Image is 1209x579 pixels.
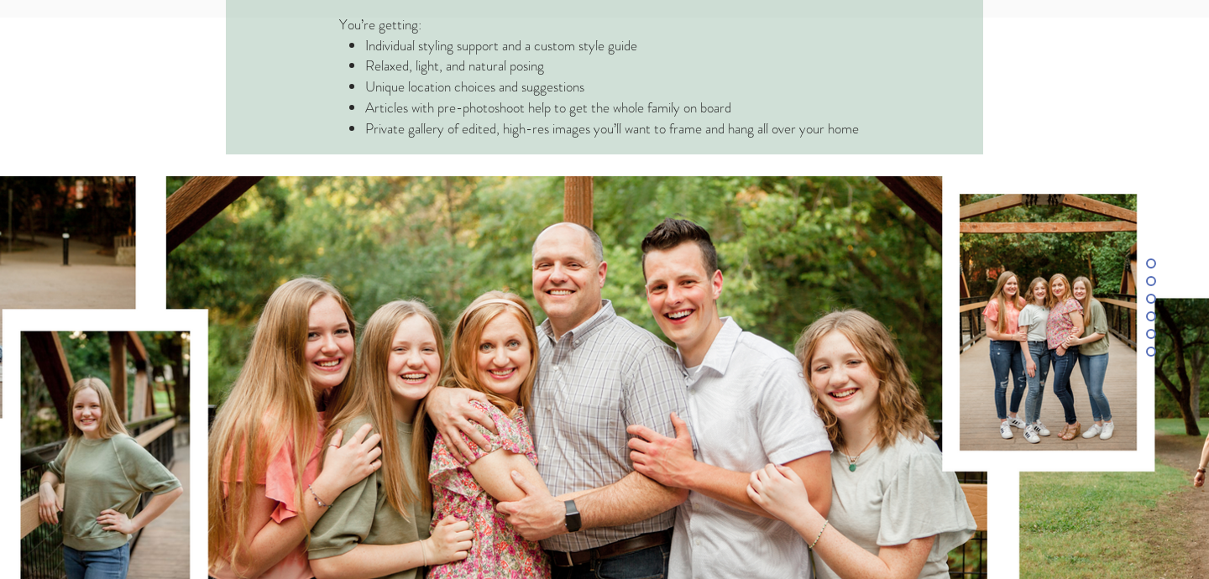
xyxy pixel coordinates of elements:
span: Unique location choices and suggestions [365,76,584,96]
iframe: Wix Chat [1130,500,1209,579]
span: Private gallery of edited, high-res images you’ll want to frame and hang all over your home [365,118,859,138]
span: Relaxed, light, and natural posing [365,55,544,76]
span: Individual styling support and a custom style guide [365,35,637,55]
nav: Page [906,254,1156,325]
span: Articles with pre-photoshoot help to get the whole family on board [365,97,731,117]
